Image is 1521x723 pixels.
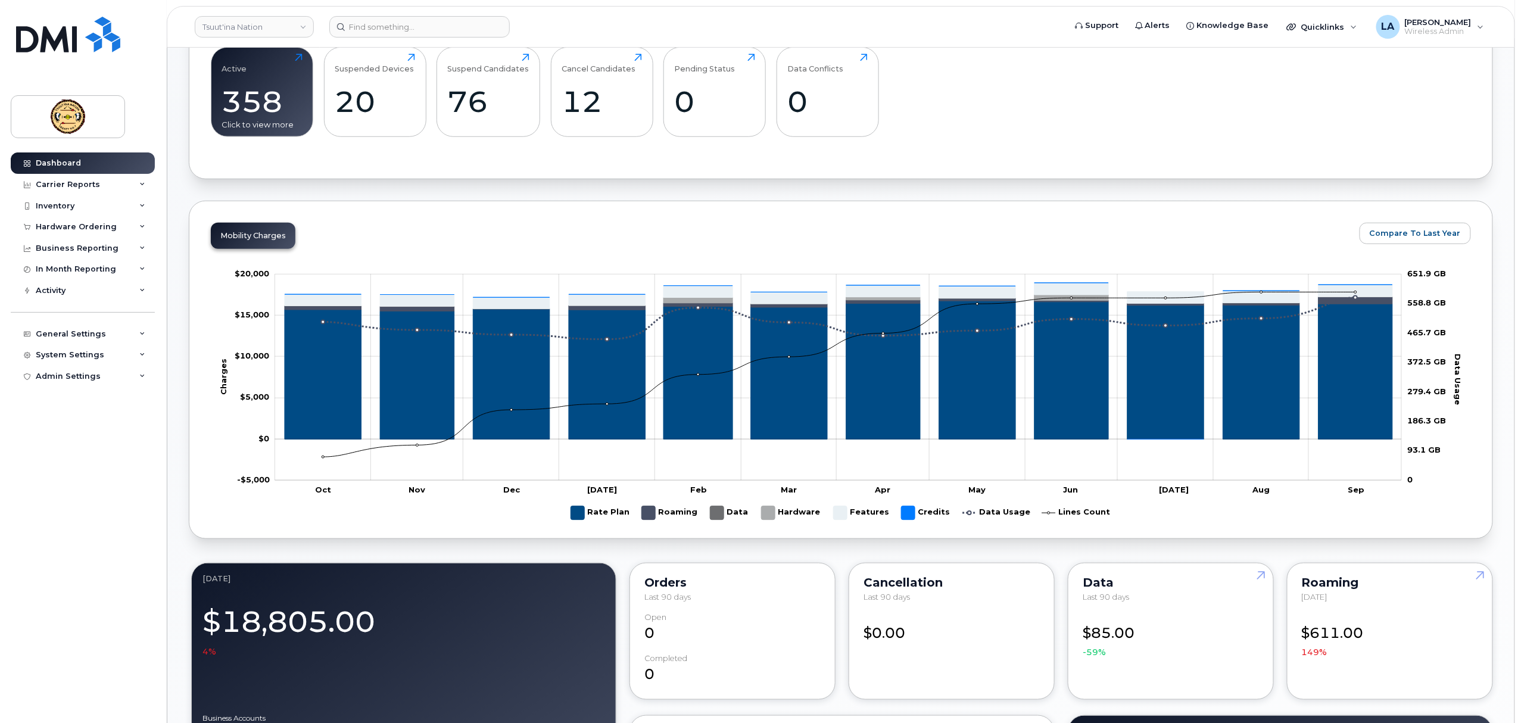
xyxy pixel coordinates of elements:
tspan: [DATE] [1159,485,1189,494]
a: Knowledge Base [1179,14,1277,38]
div: completed [644,654,687,663]
tspan: $10,000 [235,351,269,360]
tspan: May [968,485,986,494]
tspan: -$5,000 [237,475,270,484]
a: Suspended Devices20 [335,54,415,130]
a: Active358Click to view more [222,54,303,130]
tspan: Apr [874,485,890,494]
div: Orders [644,578,821,587]
div: Open [644,613,666,622]
tspan: Aug [1252,485,1270,494]
a: Cancel Candidates12 [562,54,642,130]
span: Alerts [1145,20,1170,32]
tspan: Mar [781,485,797,494]
tspan: 651.9 GB [1408,269,1447,278]
g: $0 [235,269,269,278]
div: 0 [787,84,868,119]
span: 149% [1302,646,1327,658]
tspan: Data Usage [1453,354,1463,405]
tspan: $15,000 [235,310,269,319]
a: Pending Status0 [675,54,755,130]
tspan: 372.5 GB [1408,357,1447,366]
g: Data Usage [962,501,1030,525]
g: Features [285,283,1392,308]
g: $0 [235,310,269,319]
a: Data Conflicts0 [787,54,868,130]
span: [PERSON_NAME] [1405,17,1472,27]
g: $0 [235,351,269,360]
div: Active [222,54,247,73]
tspan: 186.3 GB [1408,416,1447,425]
g: $0 [237,475,270,484]
div: 20 [335,84,415,119]
div: 76 [448,84,529,119]
span: [DATE] [1302,592,1327,602]
g: Roaming [641,501,698,525]
div: Cancellation [864,578,1040,587]
tspan: 93.1 GB [1408,445,1441,454]
tspan: $0 [258,434,269,443]
div: $611.00 [1302,613,1478,659]
div: $0.00 [864,613,1040,644]
div: Data Conflicts [787,54,843,73]
span: 4% [202,646,216,657]
a: Support [1067,14,1127,38]
div: Data [1083,578,1259,587]
tspan: $5,000 [240,392,269,401]
span: Support [1085,20,1118,32]
div: $85.00 [1083,613,1259,659]
div: September 2025 [202,574,605,584]
div: Quicklinks [1279,15,1366,39]
a: Tsuut'ina Nation [195,16,314,38]
a: Alerts [1127,14,1179,38]
tspan: Oct [315,485,331,494]
span: LA [1382,20,1395,34]
span: Last 90 days [644,592,691,602]
tspan: 0 [1408,475,1413,484]
span: Compare To Last Year [1370,228,1461,239]
tspan: 279.4 GB [1408,387,1447,396]
div: Roaming [1302,578,1478,587]
tspan: $20,000 [235,269,269,278]
g: Hardware [761,501,821,525]
tspan: Feb [690,485,707,494]
tspan: Dec [503,485,520,494]
g: Credits [901,501,950,525]
div: Suspend Candidates [448,54,529,73]
span: Last 90 days [864,592,910,602]
label: Business Accounts [202,715,605,722]
div: 0 [675,84,755,119]
div: Click to view more [222,119,303,130]
span: Wireless Admin [1405,27,1472,36]
g: $0 [240,392,269,401]
div: 0 [644,613,821,644]
tspan: 465.7 GB [1408,328,1447,337]
g: Roaming [285,297,1392,311]
span: Last 90 days [1083,592,1129,602]
button: Compare To Last Year [1360,223,1471,244]
g: Legend [571,501,1110,525]
g: Lines Count [1042,501,1110,525]
div: 358 [222,84,303,119]
div: Lorraine Agustin [1368,15,1492,39]
div: $18,805.00 [202,598,605,657]
tspan: Nov [409,485,425,494]
div: Cancel Candidates [562,54,635,73]
tspan: Sep [1348,485,1364,494]
span: Knowledge Base [1197,20,1269,32]
span: Quicklinks [1301,22,1345,32]
div: 12 [562,84,642,119]
div: Pending Status [675,54,735,73]
div: Suspended Devices [335,54,414,73]
tspan: Charges [218,359,227,395]
g: Rate Plan [571,501,629,525]
g: Features [833,501,889,525]
span: -59% [1083,646,1106,658]
a: Suspend Candidates76 [448,54,529,130]
div: 0 [644,654,821,685]
tspan: Jun [1064,485,1079,494]
tspan: [DATE] [587,485,617,494]
g: Data [710,501,749,525]
input: Find something... [329,16,510,38]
